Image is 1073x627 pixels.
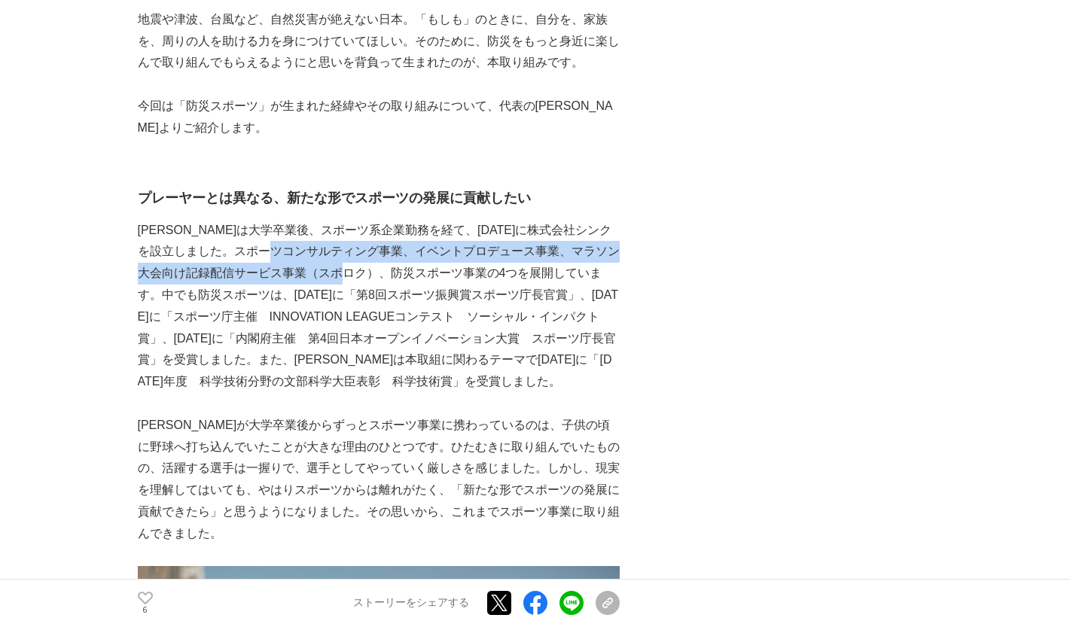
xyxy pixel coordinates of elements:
p: 地震や津波、台風など、自然災害が絶えない日本。「もしも」のときに、自分を、家族を、周りの人を助ける力を身につけていてほしい。そのために、防災をもっと身近に楽しんで取り組んでもらえるようにと思いを... [138,9,620,74]
p: [PERSON_NAME]が大学卒業後からずっとスポーツ事業に携わっているのは、子供の頃に野球へ打ち込んでいたことが大きな理由のひとつです。ひたむきに取り組んでいたものの、活躍する選手は一握りで... [138,415,620,545]
p: ストーリーをシェアする [353,597,469,610]
p: 6 [138,607,153,614]
strong: プレーヤーとは異なる、新たな形でスポーツの発展に貢献したい [138,190,531,205]
p: [PERSON_NAME]は大学卒業後、スポーツ系企業勤務を経て、[DATE]に株式会社シンクを設立しました。スポーツコンサルティング事業、イベントプロデュース事業、マラソン大会向け記録配信サー... [138,220,620,393]
p: 今回は「防災スポーツ」が生まれた経緯やその取り組みについて、代表の[PERSON_NAME]よりご紹介します。 [138,96,620,139]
